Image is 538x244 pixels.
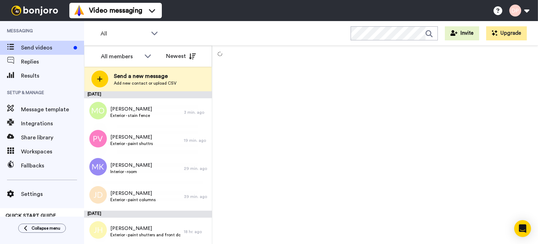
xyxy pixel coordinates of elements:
button: Collapse menu [18,224,66,233]
div: 39 min. ago [184,194,208,199]
span: All [101,29,147,38]
img: jh.png [89,221,107,239]
span: Exterior - paint shutters and front door [110,232,180,238]
button: Newest [161,49,201,63]
div: 29 min. ago [184,166,208,171]
span: Results [21,72,84,80]
span: [PERSON_NAME] [110,190,156,197]
span: Replies [21,58,84,66]
img: bj-logo-header-white.svg [8,6,61,15]
span: Video messaging [89,6,142,15]
span: QUICK START GUIDE [6,213,56,218]
div: 19 min. ago [184,138,208,143]
span: [PERSON_NAME] [110,225,180,232]
span: [PERSON_NAME] [110,106,152,113]
div: 3 min. ago [184,110,208,115]
span: Workspaces [21,147,84,156]
span: Interior - room [110,169,152,174]
div: All members [101,52,141,61]
span: Exterior - paint columns [110,197,156,203]
button: Upgrade [486,26,527,40]
img: jd.png [89,186,107,204]
img: mo.png [89,102,107,119]
span: Collapse menu [32,225,60,231]
div: Open Intercom Messenger [514,220,531,237]
div: [DATE] [84,91,212,98]
span: Send a new message [114,72,177,80]
span: Fallbacks [21,161,84,170]
img: pv.png [89,130,107,147]
span: Exterior - paint shuttrs [110,141,153,146]
span: Share library [21,133,84,142]
img: mk.png [89,158,107,176]
span: Message template [21,105,84,114]
div: [DATE] [84,211,212,218]
img: vm-color.svg [74,5,85,16]
span: [PERSON_NAME] [110,162,152,169]
span: Settings [21,190,84,198]
span: Add new contact or upload CSV [114,80,177,86]
span: Exterior - stain fence [110,113,152,118]
button: Invite [445,26,479,40]
div: 18 hr. ago [184,229,208,235]
span: Send videos [21,44,71,52]
span: Integrations [21,119,84,128]
span: [PERSON_NAME] [110,134,153,141]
